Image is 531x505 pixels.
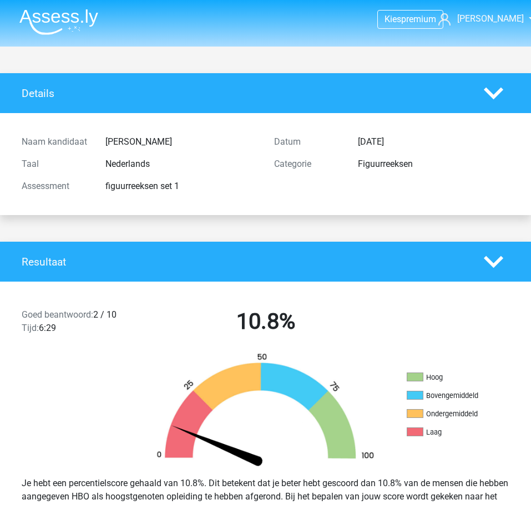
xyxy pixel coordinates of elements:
[407,373,518,382] li: Hoog
[378,12,443,27] a: Kiespremium
[13,157,97,171] div: Taal
[97,180,265,193] div: figuurreeksen set 1
[407,409,518,419] li: Ondergemiddeld
[266,157,350,171] div: Categorie
[19,9,98,35] img: Assessly
[22,87,467,100] h4: Details
[13,180,97,193] div: Assessment
[438,12,520,25] a: [PERSON_NAME]
[97,135,265,149] div: [PERSON_NAME]
[148,308,383,335] h2: 10.8%
[22,309,93,320] span: Goed beantwoord:
[407,391,518,401] li: Bovengemiddeld
[22,323,39,333] span: Tijd:
[350,135,518,149] div: [DATE]
[385,14,401,24] span: Kies
[141,353,390,468] img: 11.7cf39f6cac3f.png
[266,135,350,149] div: Datum
[13,308,139,339] div: 2 / 10 6:29
[407,427,518,437] li: Laag
[457,13,524,24] span: [PERSON_NAME]
[350,157,518,171] div: Figuurreeksen
[22,256,467,268] h4: Resultaat
[401,14,436,24] span: premium
[13,135,97,149] div: Naam kandidaat
[97,157,265,171] div: Nederlands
